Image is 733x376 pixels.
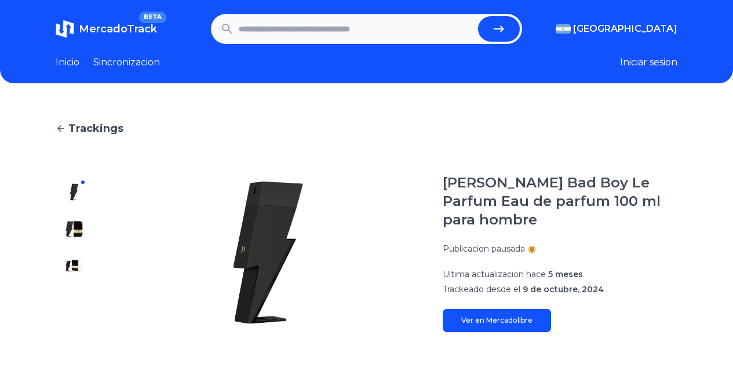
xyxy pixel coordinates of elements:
a: Ver en Mercadolibre [443,309,551,332]
button: Iniciar sesion [620,56,677,69]
a: Sincronizacion [93,56,160,69]
a: Trackings [56,120,677,137]
img: Argentina [556,24,571,34]
img: Carolina Herrera Bad Boy Le Parfum Eau de parfum 100 ml para hombre [65,220,83,238]
span: MercadoTrack [79,23,157,35]
span: Trackings [68,120,123,137]
img: Carolina Herrera Bad Boy Le Parfum Eau de parfum 100 ml para hombre [65,183,83,201]
span: 9 de octubre, 2024 [523,284,604,294]
img: Carolina Herrera Bad Boy Le Parfum Eau de parfum 100 ml para hombre [65,257,83,275]
span: Trackeado desde el [443,284,520,294]
a: Inicio [56,56,79,69]
img: Carolina Herrera Bad Boy Le Parfum Eau de parfum 100 ml para hombre [116,174,420,332]
span: 5 meses [548,269,583,279]
a: MercadoTrackBETA [56,20,157,38]
span: [GEOGRAPHIC_DATA] [573,22,677,36]
img: MercadoTrack [56,20,74,38]
p: Publicacion pausada [443,243,525,255]
button: [GEOGRAPHIC_DATA] [556,22,677,36]
h1: [PERSON_NAME] Bad Boy Le Parfum Eau de parfum 100 ml para hombre [443,174,677,229]
span: BETA [139,12,166,23]
span: Ultima actualizacion hace [443,269,546,279]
